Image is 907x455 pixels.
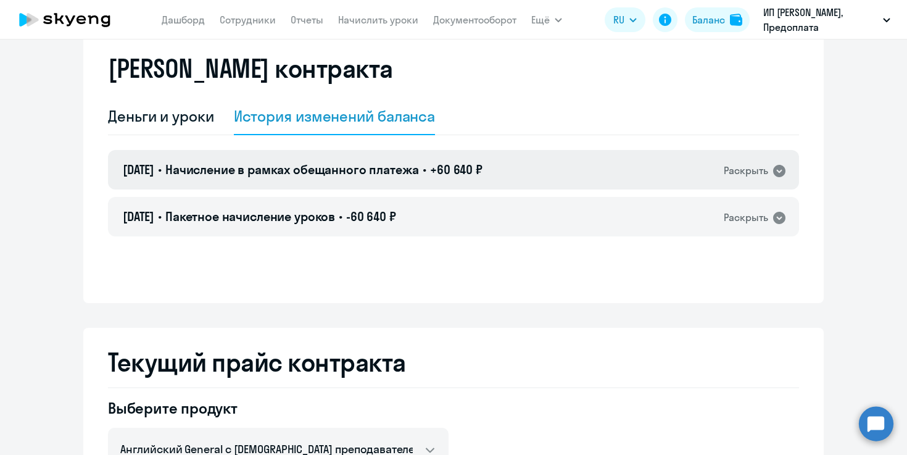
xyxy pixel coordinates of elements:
[338,14,418,26] a: Начислить уроки
[531,7,562,32] button: Ещё
[108,106,214,126] div: Деньги и уроки
[165,162,419,177] span: Начисление в рамках обещанного платежа
[123,162,154,177] span: [DATE]
[685,7,750,32] button: Балансbalance
[613,12,624,27] span: RU
[108,398,449,418] h4: Выберите продукт
[724,210,768,225] div: Раскрыть
[123,209,154,224] span: [DATE]
[158,209,162,224] span: •
[692,12,725,27] div: Баланс
[165,209,335,224] span: Пакетное начисление уроков
[339,209,342,224] span: •
[605,7,645,32] button: RU
[220,14,276,26] a: Сотрудники
[234,106,436,126] div: История изменений баланса
[430,162,482,177] span: +60 640 ₽
[346,209,396,224] span: -60 640 ₽
[108,348,799,377] h2: Текущий прайс контракта
[763,5,878,35] p: ИП [PERSON_NAME], Предоплата
[108,54,393,83] h2: [PERSON_NAME] контракта
[730,14,742,26] img: balance
[531,12,550,27] span: Ещё
[757,5,897,35] button: ИП [PERSON_NAME], Предоплата
[423,162,426,177] span: •
[162,14,205,26] a: Дашборд
[158,162,162,177] span: •
[291,14,323,26] a: Отчеты
[724,163,768,178] div: Раскрыть
[433,14,516,26] a: Документооборот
